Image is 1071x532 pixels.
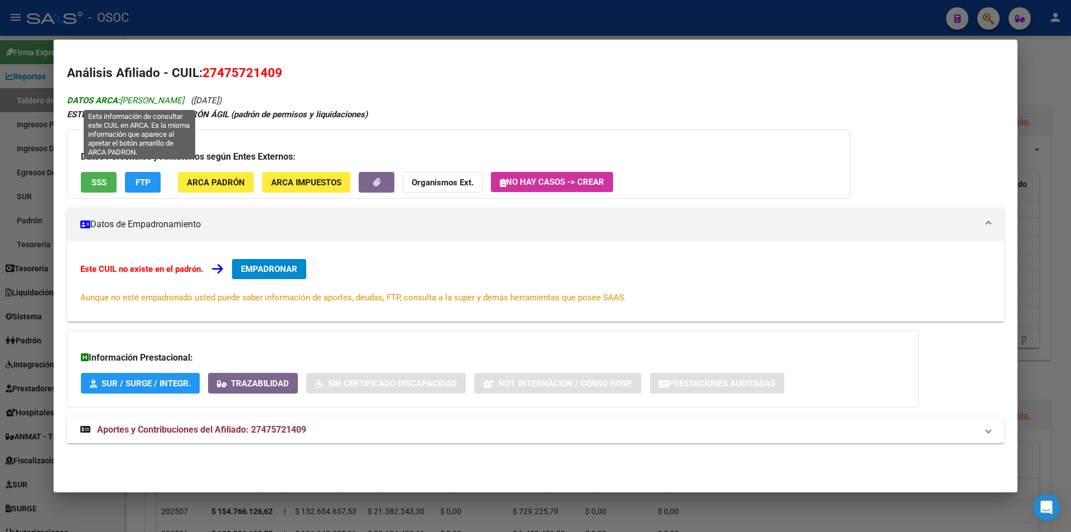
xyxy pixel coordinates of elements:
mat-panel-title: Datos de Empadronamiento [80,218,977,231]
mat-expansion-panel-header: Datos de Empadronamiento [67,208,1004,241]
button: Organismos Ext. [403,172,483,193]
button: Prestaciones Auditadas [650,373,784,394]
span: Prestaciones Auditadas [668,378,775,389]
mat-expansion-panel-header: Aportes y Contribuciones del Afiliado: 27475721409 [67,416,1004,443]
span: Aportes y Contribuciones del Afiliado: 27475721409 [97,424,306,435]
span: SSS [91,178,107,188]
h2: Análisis Afiliado - CUIL: [67,64,1004,83]
button: ARCA Padrón [178,172,254,193]
div: Datos de Empadronamiento [67,241,1004,322]
span: No hay casos -> Crear [500,177,604,187]
span: 27475721409 [202,65,282,80]
strong: Organismos Ext. [412,178,474,188]
span: [PERSON_NAME] [67,95,184,106]
button: Not. Internacion / Censo Hosp. [474,373,641,394]
div: Open Intercom Messenger [1033,494,1060,521]
span: FTP [136,178,151,188]
strong: ESTE CUIL NO EXISTE EN EL PADRÓN ÁGIL (padrón de permisos y liquidaciones) [67,109,368,119]
span: Trazabilidad [231,378,289,389]
strong: Este CUIL no existe en el padrón. [80,264,203,274]
button: SUR / SURGE / INTEGR. [81,373,200,394]
h3: Información Prestacional: [81,351,905,365]
span: Not. Internacion / Censo Hosp. [498,378,633,389]
button: SSS [81,172,117,193]
span: EMPADRONAR [241,264,297,274]
button: Trazabilidad [208,373,298,394]
button: Sin Certificado Discapacidad [306,373,466,394]
span: ARCA Impuestos [271,178,341,188]
strong: DATOS ARCA: [67,95,120,106]
span: ARCA Padrón [187,178,245,188]
button: EMPADRONAR [232,259,306,279]
button: ARCA Impuestos [262,172,350,193]
span: SUR / SURGE / INTEGR. [102,378,191,389]
h3: Datos Personales y Afiliatorios según Entes Externos: [81,150,836,164]
button: FTP [125,172,161,193]
span: Aunque no esté empadronado usted puede saber información de aportes, deudas, FTP, consulta a la s... [80,293,626,303]
span: Sin Certificado Discapacidad [328,378,457,389]
span: ([DATE]) [191,95,221,106]
button: No hay casos -> Crear [491,172,613,192]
